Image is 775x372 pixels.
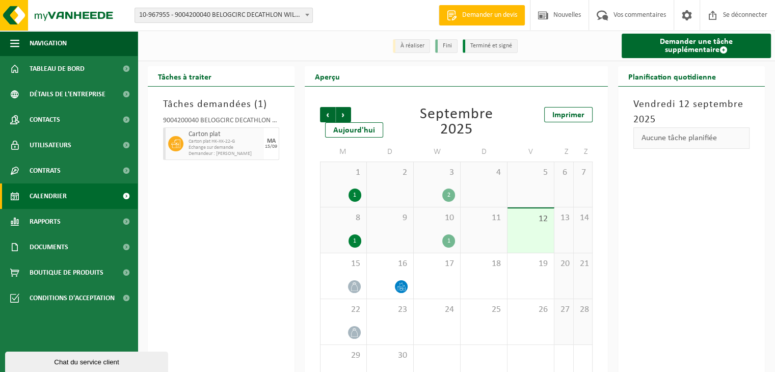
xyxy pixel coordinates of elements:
[563,168,567,177] font: 6
[163,117,310,124] font: 9004200040 BELOGCIRC DECATHLON WILLEBROEK
[398,351,407,360] font: 30
[553,11,581,19] font: Nouvelles
[492,213,501,223] font: 11
[482,148,487,156] font: D
[528,148,533,156] font: V
[258,99,263,110] font: 1
[387,148,393,156] font: D
[445,213,454,223] font: 10
[443,43,452,49] font: Fini
[539,214,548,224] font: 12
[580,305,589,314] font: 28
[539,305,548,314] font: 26
[433,148,441,156] font: W
[633,99,743,125] font: Vendredi 12 septembre 2025
[544,107,593,122] a: Imprimer
[189,139,235,144] font: Carton plat HK-XK-22-G
[560,305,570,314] font: 27
[398,259,407,269] font: 16
[356,213,360,223] font: 8
[30,193,67,200] font: Calendrier
[449,168,454,177] font: 3
[356,168,360,177] font: 1
[622,34,771,58] a: Demander une tâche supplémentaire
[419,107,493,138] font: Septembre 2025
[351,351,360,360] font: 29
[560,259,570,269] font: 20
[447,238,450,244] font: 1
[492,259,501,269] font: 18
[445,305,454,314] font: 24
[163,99,258,110] font: Tâches demandées (
[189,130,221,138] font: Carton plat
[30,167,61,175] font: Contrats
[353,192,356,198] font: 1
[135,8,313,23] span: 10-967955 - 9004200040 BELOGCIRC DECATHLON WILLEBROEK - WILLEBROEK
[462,11,517,19] font: Demander un devis
[628,73,716,82] font: Planification quotidienne
[30,142,71,149] font: Utilisateurs
[351,259,360,269] font: 15
[580,259,589,269] font: 21
[723,11,767,19] font: Se déconnecter
[5,350,170,372] iframe: widget de discussion
[135,8,312,22] span: 10-967955 - 9004200040 BELOGCIRC DECATHLON WILLEBROEK - WILLEBROEK
[265,144,277,149] font: 15/09
[30,218,61,226] font: Rapports
[333,126,375,135] font: Aujourd'hui
[30,244,68,251] font: Documents
[315,73,340,82] font: Aperçu
[139,11,364,19] font: 10-967955 - 9004200040 BELOGCIRC DECATHLON WILLEBROEK - WILLEBROEK
[351,305,360,314] font: 22
[660,38,733,54] font: Demander une tâche supplémentaire
[439,5,525,25] a: Demander un devis
[496,168,501,177] font: 4
[30,65,85,73] font: Tableau de bord
[403,168,407,177] font: 2
[263,99,267,110] font: )
[539,259,548,269] font: 19
[400,43,424,49] font: À réaliser
[267,138,276,144] font: MA
[543,168,548,177] font: 5
[470,43,512,49] font: Terminé et signé
[189,151,252,156] font: Demandeur : [PERSON_NAME]
[189,145,233,150] font: Échange sur demande
[560,213,570,223] font: 13
[339,148,347,156] font: M
[552,111,584,119] font: Imprimer
[30,295,115,302] font: Conditions d'acceptation
[353,238,356,244] font: 1
[580,213,589,223] font: 14
[30,269,103,277] font: Boutique de produits
[613,11,666,19] font: Vos commentaires
[584,148,588,156] font: Z
[492,305,501,314] font: 25
[30,116,60,124] font: Contacts
[447,192,450,198] font: 2
[581,168,586,177] font: 7
[398,305,407,314] font: 23
[403,213,407,223] font: 9
[30,91,105,98] font: Détails de l'entreprise
[565,148,569,156] font: Z
[158,73,211,82] font: Tâches à traiter
[30,40,67,47] font: Navigation
[642,134,717,142] font: Aucune tâche planifiée
[445,259,454,269] font: 17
